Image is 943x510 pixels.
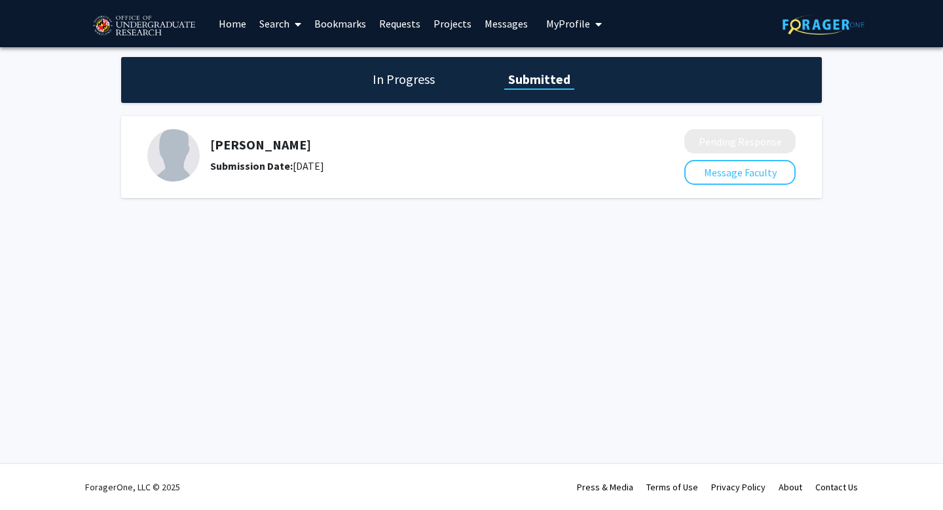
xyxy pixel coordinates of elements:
a: Requests [373,1,427,47]
a: Privacy Policy [711,481,766,493]
b: Submission Date: [210,159,293,172]
h5: [PERSON_NAME] [210,137,615,153]
span: My Profile [546,17,590,30]
button: Pending Response [684,129,796,153]
a: Message Faculty [684,166,796,179]
a: Search [253,1,308,47]
img: ForagerOne Logo [783,14,864,35]
a: Contact Us [815,481,858,493]
img: University of Maryland Logo [88,10,199,43]
a: Press & Media [577,481,633,493]
iframe: Chat [10,451,56,500]
h1: Submitted [504,70,574,88]
img: Profile Picture [147,129,200,182]
h1: In Progress [369,70,439,88]
button: Message Faculty [684,160,796,185]
a: Home [212,1,253,47]
a: Terms of Use [646,481,698,493]
a: Messages [478,1,534,47]
a: Bookmarks [308,1,373,47]
div: ForagerOne, LLC © 2025 [85,464,180,510]
div: [DATE] [210,158,615,174]
a: About [779,481,802,493]
a: Projects [427,1,478,47]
